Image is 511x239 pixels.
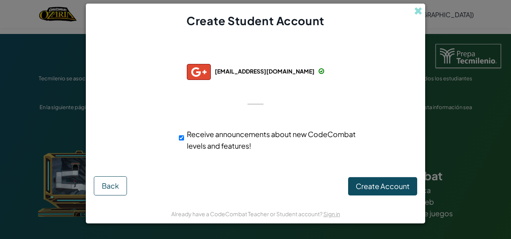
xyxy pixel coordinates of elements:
[190,49,321,58] span: Successfully connected with:
[179,130,184,146] input: Receive announcements about new CodeCombat levels and features!
[171,210,323,217] span: Already have a CodeCombat Teacher or Student account?
[187,64,211,80] img: gplus_small.png
[323,210,340,217] a: Sign in
[348,177,417,195] button: Create Account
[94,176,127,195] button: Back
[187,129,356,150] span: Receive announcements about new CodeCombat levels and features!
[356,181,410,191] span: Create Account
[215,68,315,75] span: [EMAIL_ADDRESS][DOMAIN_NAME]
[102,181,119,190] span: Back
[186,14,324,28] span: Create Student Account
